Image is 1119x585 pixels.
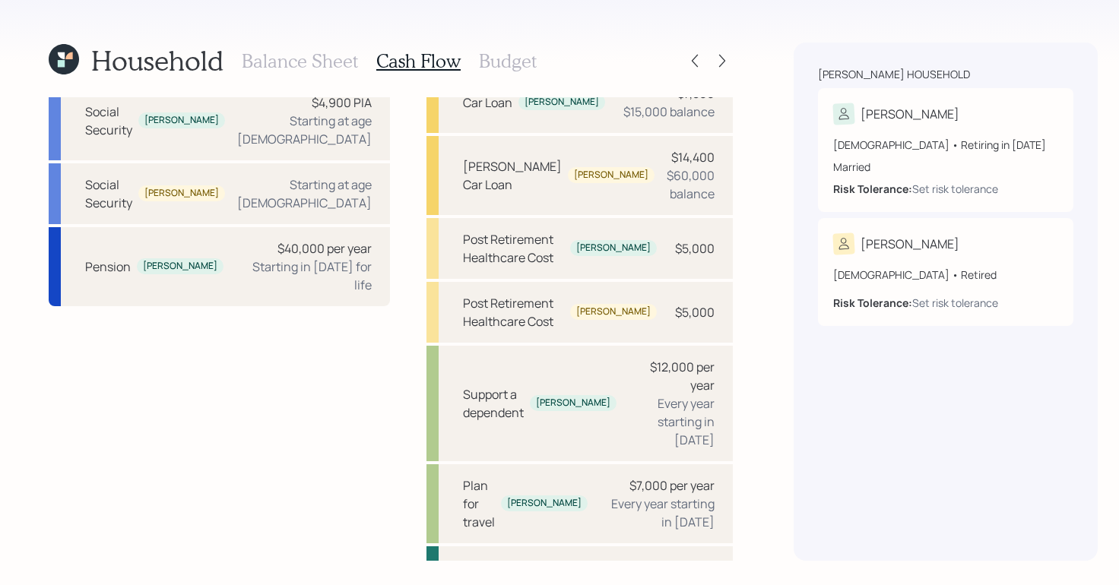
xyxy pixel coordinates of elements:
[507,497,582,510] div: [PERSON_NAME]
[237,112,372,148] div: Starting at age [DEMOGRAPHIC_DATA]
[463,157,562,194] div: [PERSON_NAME] Car Loan
[623,103,715,121] div: $15,000 balance
[861,105,959,123] div: [PERSON_NAME]
[629,394,715,449] div: Every year starting in [DATE]
[144,114,219,127] div: [PERSON_NAME]
[463,93,512,112] div: Car Loan
[463,385,524,422] div: Support a dependent
[629,476,715,495] div: $7,000 per year
[671,148,715,166] div: $14,400
[600,495,715,531] div: Every year starting in [DATE]
[91,44,223,77] h1: Household
[463,558,632,577] div: Pre Retirement Living Expense
[833,267,1058,283] div: [DEMOGRAPHIC_DATA] • Retired
[463,294,564,330] div: Post Retirement Healthcare Cost
[144,187,219,200] div: [PERSON_NAME]
[576,305,651,318] div: [PERSON_NAME]
[85,103,132,139] div: Social Security
[536,397,610,409] div: [PERSON_NAME]
[629,358,715,394] div: $12,000 per year
[912,181,998,197] div: Set risk tolerance
[675,303,715,321] div: $5,000
[463,476,495,531] div: Plan for travel
[463,230,564,267] div: Post Retirement Healthcare Cost
[667,166,715,203] div: $60,000 balance
[861,235,959,253] div: [PERSON_NAME]
[242,50,358,72] h3: Balance Sheet
[576,242,651,255] div: [PERSON_NAME]
[85,258,131,276] div: Pension
[574,169,648,182] div: [PERSON_NAME]
[236,258,372,294] div: Starting in [DATE] for life
[833,137,1058,153] div: [DEMOGRAPHIC_DATA] • Retiring in [DATE]
[143,260,217,273] div: [PERSON_NAME]
[277,239,372,258] div: $40,000 per year
[912,295,998,311] div: Set risk tolerance
[818,67,970,82] div: [PERSON_NAME] household
[525,96,599,109] div: [PERSON_NAME]
[675,239,715,258] div: $5,000
[833,296,912,310] b: Risk Tolerance:
[833,182,912,196] b: Risk Tolerance:
[312,93,372,112] div: $4,900 PIA
[833,159,1058,175] div: Married
[85,175,132,212] div: Social Security
[237,175,372,212] div: Starting at age [DEMOGRAPHIC_DATA]
[479,50,537,72] h3: Budget
[376,50,461,72] h3: Cash Flow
